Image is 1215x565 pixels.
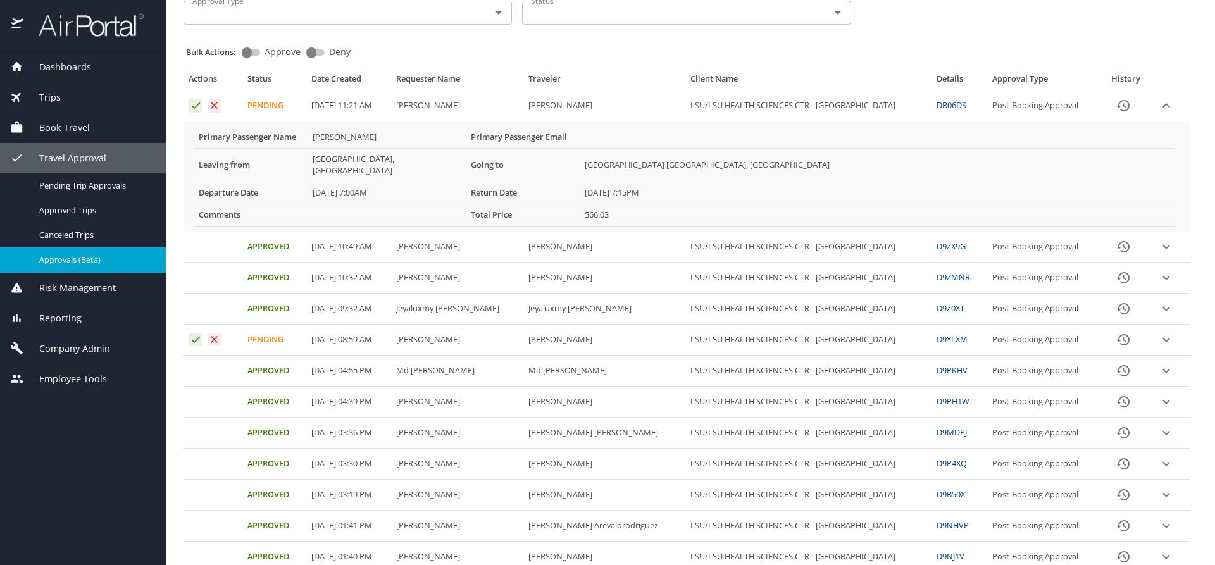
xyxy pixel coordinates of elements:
[242,325,306,356] td: Pending
[306,325,391,356] td: [DATE] 08:59 AM
[580,148,1174,182] td: [GEOGRAPHIC_DATA] [GEOGRAPHIC_DATA], [GEOGRAPHIC_DATA]
[523,449,685,480] td: [PERSON_NAME]
[391,90,523,121] td: [PERSON_NAME]
[987,325,1100,356] td: Post-Booking Approval
[184,73,242,90] th: Actions
[265,47,301,56] span: Approve
[1157,485,1176,504] button: expand row
[987,449,1100,480] td: Post-Booking Approval
[829,4,847,22] button: Open
[1108,480,1138,510] button: History
[466,182,580,204] th: Return Date
[391,356,523,387] td: Md [PERSON_NAME]
[25,13,144,37] img: airportal-logo.png
[523,294,685,325] td: Jeyaluxmy [PERSON_NAME]
[937,488,965,500] a: D9B50X
[306,418,391,449] td: [DATE] 03:36 PM
[523,480,685,511] td: [PERSON_NAME]
[490,4,508,22] button: Open
[987,356,1100,387] td: Post-Booking Approval
[685,263,931,294] td: LSU/LSU HEALTH SCIENCES CTR - [GEOGRAPHIC_DATA]
[194,204,308,226] th: Comments
[466,204,580,226] th: Total Price
[1108,294,1138,324] button: History
[391,480,523,511] td: [PERSON_NAME]
[987,294,1100,325] td: Post-Booking Approval
[987,73,1100,90] th: Approval Type
[937,240,966,252] a: D9ZX9G
[23,372,107,386] span: Employee Tools
[242,73,306,90] th: Status
[391,263,523,294] td: [PERSON_NAME]
[987,480,1100,511] td: Post-Booking Approval
[242,449,306,480] td: Approved
[39,204,151,216] span: Approved Trips
[23,90,61,104] span: Trips
[937,550,964,562] a: D9NJ1V
[685,73,931,90] th: Client Name
[1157,330,1176,349] button: expand row
[937,99,966,111] a: DB06DS
[391,232,523,263] td: [PERSON_NAME]
[391,294,523,325] td: Jeyaluxmy [PERSON_NAME]
[987,90,1100,121] td: Post-Booking Approval
[1108,90,1138,121] button: History
[1108,449,1138,479] button: History
[1108,387,1138,417] button: History
[391,418,523,449] td: [PERSON_NAME]
[523,511,685,542] td: [PERSON_NAME] Arevalorodriguez
[189,333,202,347] button: Approve request
[242,418,306,449] td: Approved
[685,232,931,263] td: LSU/LSU HEALTH SCIENCES CTR - [GEOGRAPHIC_DATA]
[1157,361,1176,380] button: expand row
[194,148,308,182] th: Leaving from
[523,356,685,387] td: Md [PERSON_NAME]
[685,325,931,356] td: LSU/LSU HEALTH SCIENCES CTR - [GEOGRAPHIC_DATA]
[194,127,1174,227] table: More info for approvals
[194,182,308,204] th: Departure Date
[1100,73,1151,90] th: History
[306,294,391,325] td: [DATE] 09:32 AM
[23,60,91,74] span: Dashboards
[523,90,685,121] td: [PERSON_NAME]
[937,333,968,345] a: D9YLXM
[23,151,106,165] span: Travel Approval
[937,519,969,531] a: D9NHVP
[242,356,306,387] td: Approved
[937,271,970,283] a: D9ZMNR
[308,127,466,148] td: [PERSON_NAME]
[391,387,523,418] td: [PERSON_NAME]
[1157,268,1176,287] button: expand row
[242,294,306,325] td: Approved
[580,182,1174,204] td: [DATE] 7:15PM
[1157,392,1176,411] button: expand row
[1108,232,1138,262] button: History
[391,511,523,542] td: [PERSON_NAME]
[1157,299,1176,318] button: expand row
[306,232,391,263] td: [DATE] 10:49 AM
[23,342,110,356] span: Company Admin
[1108,325,1138,355] button: History
[242,480,306,511] td: Approved
[23,281,116,295] span: Risk Management
[306,90,391,121] td: [DATE] 11:21 AM
[937,302,964,314] a: D9Z0XT
[685,449,931,480] td: LSU/LSU HEALTH SCIENCES CTR - [GEOGRAPHIC_DATA]
[242,263,306,294] td: Approved
[685,480,931,511] td: LSU/LSU HEALTH SCIENCES CTR - [GEOGRAPHIC_DATA]
[306,449,391,480] td: [DATE] 03:30 PM
[208,99,221,113] button: Deny request
[1108,511,1138,541] button: History
[194,127,308,148] th: Primary Passenger Name
[23,121,90,135] span: Book Travel
[685,511,931,542] td: LSU/LSU HEALTH SCIENCES CTR - [GEOGRAPHIC_DATA]
[306,263,391,294] td: [DATE] 10:32 AM
[987,387,1100,418] td: Post-Booking Approval
[39,180,151,192] span: Pending Trip Approvals
[1157,423,1176,442] button: expand row
[306,73,391,90] th: Date Created
[937,457,967,469] a: D9P4XQ
[523,263,685,294] td: [PERSON_NAME]
[1157,516,1176,535] button: expand row
[306,356,391,387] td: [DATE] 04:55 PM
